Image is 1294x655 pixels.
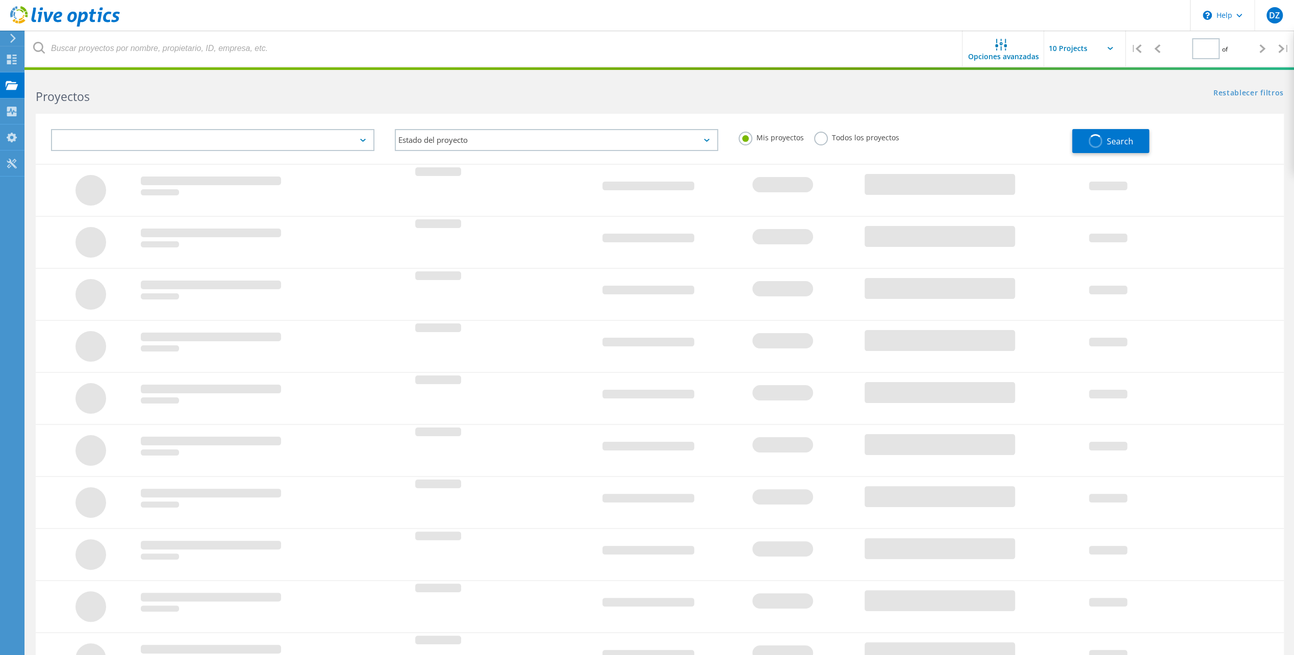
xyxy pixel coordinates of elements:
b: Proyectos [36,88,90,105]
a: Restablecer filtros [1213,89,1284,98]
a: Live Optics Dashboard [10,21,120,29]
span: of [1222,45,1228,54]
div: Estado del proyecto [395,129,718,151]
div: | [1126,31,1147,67]
span: DZ [1269,11,1280,19]
label: Todos los proyectos [814,132,899,141]
span: Opciones avanzadas [968,53,1039,60]
svg: \n [1203,11,1212,20]
span: Search [1106,136,1133,147]
div: | [1273,31,1294,67]
input: Buscar proyectos por nombre, propietario, ID, empresa, etc. [26,31,963,66]
button: Search [1072,129,1149,153]
label: Mis proyectos [739,132,804,141]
